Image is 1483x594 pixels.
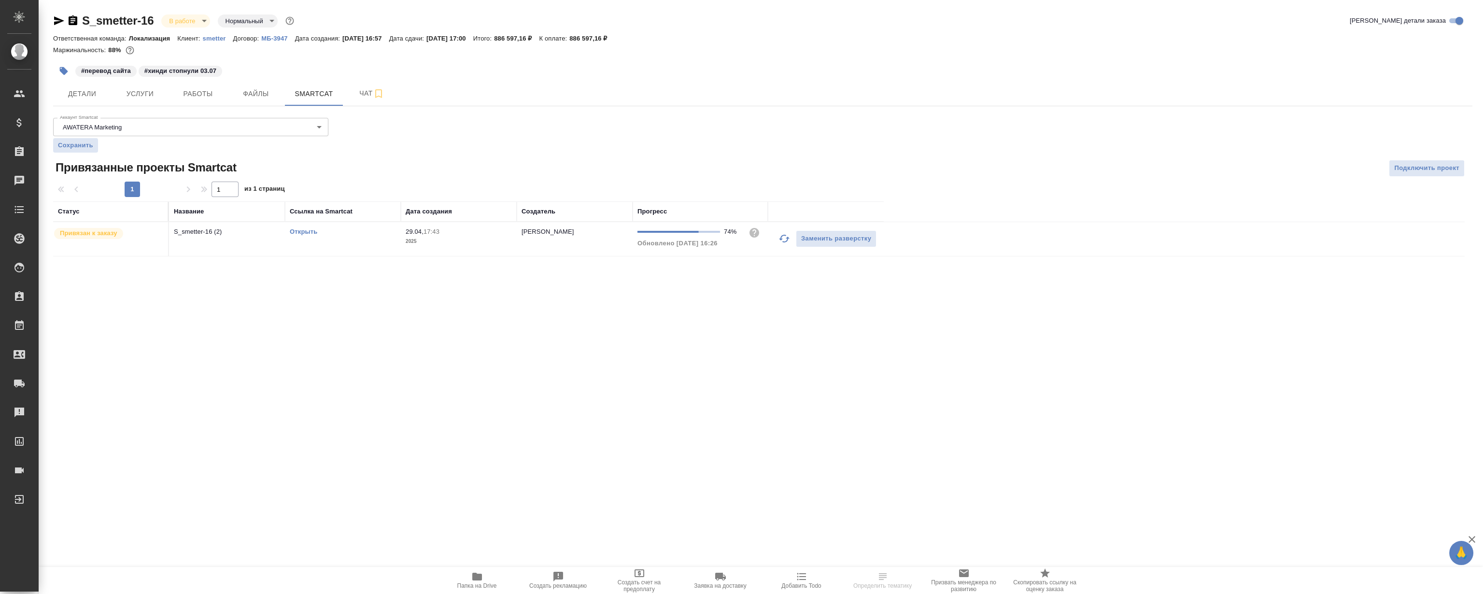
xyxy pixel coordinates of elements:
p: Локализация [129,35,178,42]
span: Детали [59,88,105,100]
span: Файлы [233,88,279,100]
div: В работе [218,14,278,28]
button: Скопировать ссылку [67,15,79,27]
p: [PERSON_NAME] [522,228,574,235]
p: Дата создания: [295,35,342,42]
span: Сохранить [58,141,93,150]
p: Маржинальность: [53,46,108,54]
span: Подключить проект [1394,163,1459,174]
span: Работы [175,88,221,100]
p: Клиент: [177,35,202,42]
svg: Подписаться [373,88,384,99]
span: Smartcat [291,88,337,100]
span: 🙏 [1453,543,1469,563]
p: 886 597,16 ₽ [569,35,614,42]
button: Скопировать ссылку для ЯМессенджера [53,15,65,27]
div: В работе [161,14,210,28]
p: МБ-3947 [261,35,295,42]
div: AWATERA Marketing [53,118,328,136]
button: Добавить тэг [53,60,74,82]
button: Обновить прогресс [773,227,796,250]
a: S_smetter-16 [82,14,154,27]
span: Услуги [117,88,163,100]
div: Создатель [522,207,555,216]
button: 🙏 [1449,541,1473,565]
a: Открыть [290,228,317,235]
div: 74% [724,227,741,237]
p: Привязан к заказу [60,228,117,238]
a: МБ-3947 [261,34,295,42]
span: из 1 страниц [244,183,285,197]
p: 29.04, [406,228,424,235]
span: перевод сайта [74,66,138,74]
p: [DATE] 17:00 [426,35,473,42]
p: Ответственная команда: [53,35,129,42]
p: smetter [203,35,233,42]
p: 886 597,16 ₽ [494,35,539,42]
span: Обновлено [DATE] 16:26 [637,240,718,247]
p: Дата сдачи: [389,35,426,42]
p: 2025 [406,237,512,246]
div: Название [174,207,204,216]
span: Чат [349,87,395,99]
button: Заменить разверстку [796,230,876,247]
p: 88% [108,46,123,54]
div: Дата создания [406,207,452,216]
button: В работе [166,17,198,25]
p: #хинди стопнули 03.07 [144,66,216,76]
button: Доп статусы указывают на важность/срочность заказа [283,14,296,27]
p: [DATE] 16:57 [342,35,389,42]
a: smetter [203,34,233,42]
span: Заменить разверстку [801,233,871,244]
p: #перевод сайта [81,66,131,76]
span: Привязанные проекты Smartcat [53,160,237,175]
div: Статус [58,207,80,216]
button: Сохранить [53,138,98,153]
p: 17:43 [424,228,439,235]
span: [PERSON_NAME] детали заказа [1350,16,1446,26]
div: Ссылка на Smartcat [290,207,353,216]
button: 33642.30 RUB; 629.95 EUR; [124,44,136,57]
div: Прогресс [637,207,667,216]
p: Договор: [233,35,262,42]
button: AWATERA Marketing [60,123,125,131]
p: Итого: [473,35,494,42]
span: хинди стопнули 03.07 [138,66,223,74]
button: Нормальный [223,17,266,25]
p: К оплате: [539,35,569,42]
p: S_smetter-16 (2) [174,227,280,237]
button: Подключить проект [1389,160,1465,177]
